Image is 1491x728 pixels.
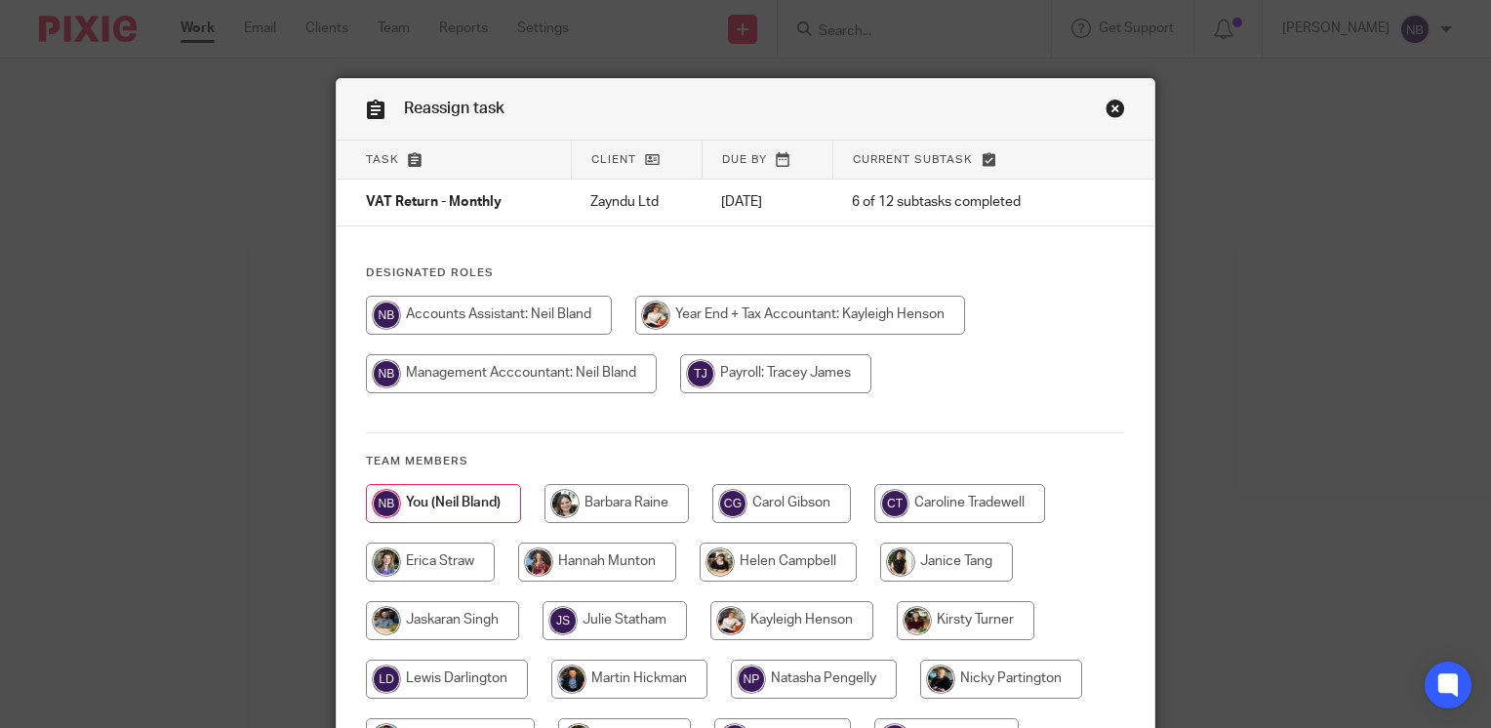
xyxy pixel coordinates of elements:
p: Zayndu Ltd [590,192,682,212]
span: Reassign task [404,101,504,116]
span: Client [591,154,636,165]
span: Current subtask [853,154,973,165]
p: [DATE] [721,192,813,212]
span: Task [366,154,399,165]
h4: Designated Roles [366,265,1125,281]
h4: Team members [366,454,1125,469]
span: VAT Return - Monthly [366,196,502,210]
a: Close this dialog window [1106,99,1125,125]
td: 6 of 12 subtasks completed [832,180,1083,226]
span: Due by [722,154,767,165]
